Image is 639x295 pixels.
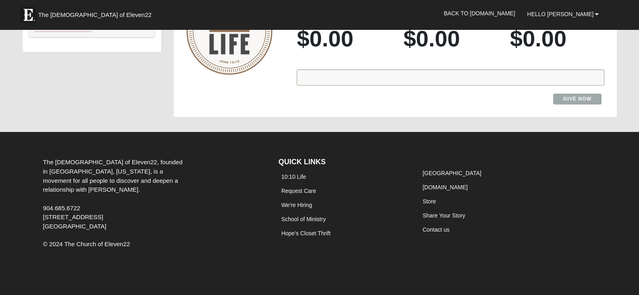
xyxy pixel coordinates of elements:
[297,25,391,52] h3: $0.00
[16,3,177,23] a: The [DEMOGRAPHIC_DATA] of Eleven22
[438,3,521,23] a: Back to [DOMAIN_NAME]
[281,174,306,180] a: 10:10 Life
[527,11,594,17] span: Hello [PERSON_NAME]
[423,212,465,219] a: Share Your Story
[521,4,605,24] a: Hello [PERSON_NAME]
[423,198,436,205] a: Store
[281,188,316,194] a: Request Care
[43,241,130,247] span: © 2024 The Church of Eleven22
[281,202,312,208] a: We're Hiring
[281,216,326,222] a: School of Ministry
[553,94,602,105] a: Give Now
[423,226,450,233] a: Contact us
[423,184,468,190] a: [DOMAIN_NAME]
[43,223,106,230] span: [GEOGRAPHIC_DATA]
[20,7,36,23] img: Eleven22 logo
[510,25,604,52] h3: $0.00
[404,25,498,52] h3: $0.00
[281,230,331,236] a: Hope's Closet Thrift
[279,158,408,167] h4: QUICK LINKS
[38,11,152,19] span: The [DEMOGRAPHIC_DATA] of Eleven22
[37,158,194,231] div: The [DEMOGRAPHIC_DATA] of Eleven22, founded in [GEOGRAPHIC_DATA], [US_STATE], is a movement for a...
[423,170,481,176] a: [GEOGRAPHIC_DATA]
